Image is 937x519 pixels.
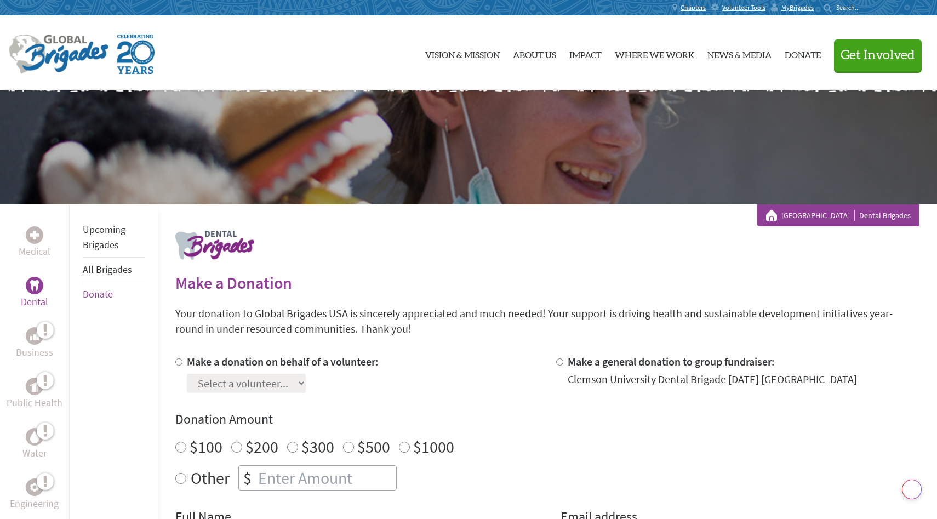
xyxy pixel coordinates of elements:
p: Engineering [10,496,59,511]
li: Donate [83,282,145,306]
a: Where We Work [615,25,694,82]
label: $1000 [413,436,454,457]
img: Dental [30,280,39,290]
span: Get Involved [841,49,915,62]
div: Dental Brigades [766,210,911,221]
img: Business [30,332,39,340]
li: Upcoming Brigades [83,218,145,258]
div: Clemson University Dental Brigade [DATE] [GEOGRAPHIC_DATA] [568,372,857,387]
p: Business [16,345,53,360]
img: Public Health [30,381,39,392]
h2: Make a Donation [175,273,919,293]
img: Global Brigades Logo [9,35,108,74]
div: Medical [26,226,43,244]
a: Impact [569,25,602,82]
label: Make a donation on behalf of a volunteer: [187,355,379,368]
span: MyBrigades [781,3,814,12]
label: Make a general donation to group fundraiser: [568,355,775,368]
p: Water [22,446,47,461]
button: Get Involved [834,39,922,71]
div: Engineering [26,478,43,496]
div: Public Health [26,378,43,395]
input: Enter Amount [256,466,396,490]
img: Global Brigades Celebrating 20 Years [117,35,155,74]
li: All Brigades [83,258,145,282]
span: Volunteer Tools [722,3,765,12]
a: EngineeringEngineering [10,478,59,511]
div: $ [239,466,256,490]
img: Medical [30,231,39,239]
a: Vision & Mission [425,25,500,82]
a: Upcoming Brigades [83,223,125,251]
label: $500 [357,436,390,457]
h4: Donation Amount [175,410,919,428]
p: Dental [21,294,48,310]
p: Public Health [7,395,62,410]
img: logo-dental.png [175,231,254,260]
label: $300 [301,436,334,457]
label: $100 [190,436,222,457]
p: Your donation to Global Brigades USA is sincerely appreciated and much needed! Your support is dr... [175,306,919,337]
a: Public HealthPublic Health [7,378,62,410]
a: DentalDental [21,277,48,310]
a: News & Media [707,25,772,82]
a: MedicalMedical [19,226,50,259]
div: Business [26,327,43,345]
label: $200 [245,436,278,457]
div: Water [26,428,43,446]
a: All Brigades [83,263,132,276]
span: Chapters [681,3,706,12]
a: BusinessBusiness [16,327,53,360]
a: Donate [785,25,821,82]
p: Medical [19,244,50,259]
a: Donate [83,288,113,300]
img: Water [30,430,39,443]
input: Search... [836,3,867,12]
a: WaterWater [22,428,47,461]
div: Dental [26,277,43,294]
label: Other [191,465,230,491]
a: [GEOGRAPHIC_DATA] [781,210,855,221]
img: Engineering [30,483,39,492]
a: About Us [513,25,556,82]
